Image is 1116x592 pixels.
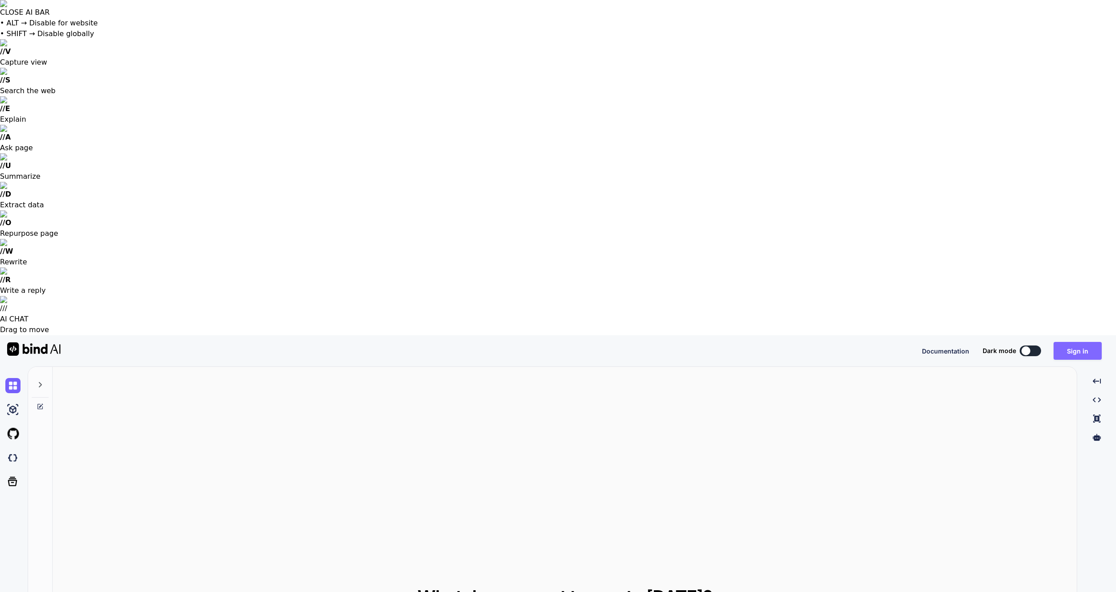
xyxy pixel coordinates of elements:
span: Documentation [922,347,969,355]
button: Documentation [922,346,969,356]
img: darkCloudIdeIcon [5,450,21,465]
img: chat [5,378,21,393]
img: ai-studio [5,402,21,417]
button: Sign in [1054,342,1102,360]
img: githubLight [5,426,21,441]
span: Dark mode [983,346,1016,355]
img: Bind AI [7,342,61,356]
